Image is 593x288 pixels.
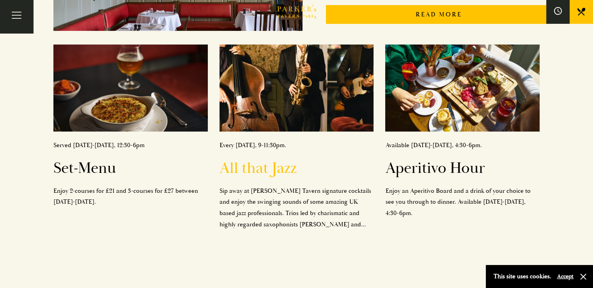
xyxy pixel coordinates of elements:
p: Enjoy 2-courses for £21 and 3-courses for £27 between [DATE]-[DATE]. [53,185,208,208]
p: Sip away at [PERSON_NAME] Tavern signature cocktails and enjoy the swinging sounds of some amazin... [219,185,374,230]
button: Accept [557,273,574,280]
p: Served [DATE]-[DATE], 12:30-6pm [53,140,208,151]
p: Available [DATE]-[DATE], 4:30-6pm. [385,140,540,151]
h2: Aperitivo Hour [385,159,540,178]
a: Every [DATE], 9-11:30pm.All that JazzSip away at [PERSON_NAME] Tavern signature cocktails and enj... [219,44,374,230]
p: Read More [326,5,552,24]
p: This site uses cookies. [494,271,551,282]
p: Enjoy an Aperitivo Board and a drink of your choice to see you through to dinner. Available [DATE... [385,185,540,219]
button: Close and accept [579,273,587,281]
p: Every [DATE], 9-11:30pm. [219,140,374,151]
h2: All that Jazz [219,159,374,178]
a: Available [DATE]-[DATE], 4:30-6pm.Aperitivo HourEnjoy an Aperitivo Board and a drink of your choi... [385,44,540,219]
a: Served [DATE]-[DATE], 12:30-6pmSet-MenuEnjoy 2-courses for £21 and 3-courses for £27 between [DAT... [53,44,208,208]
h2: Set-Menu [53,159,208,178]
